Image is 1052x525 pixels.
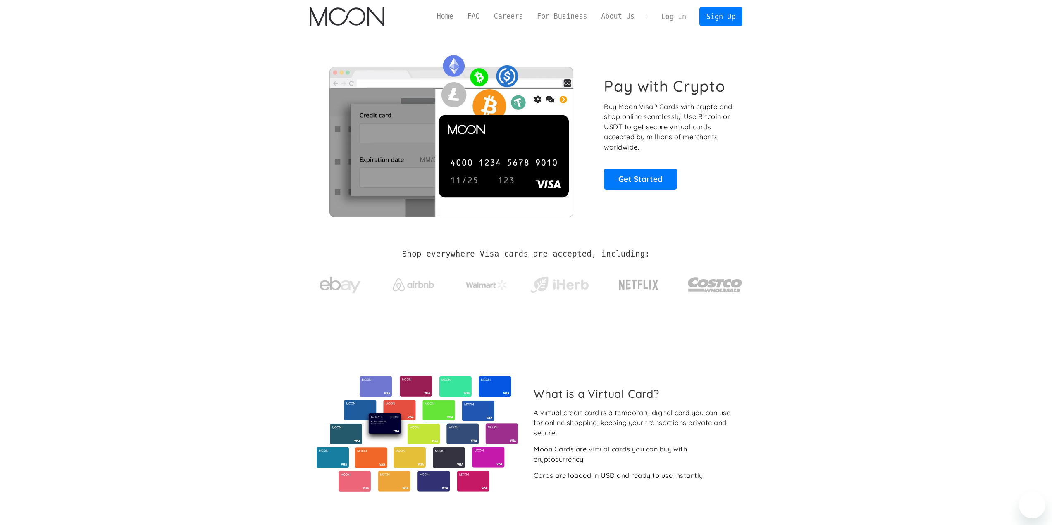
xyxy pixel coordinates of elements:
[393,278,434,291] img: Airbnb
[604,102,733,152] p: Buy Moon Visa® Cards with crypto and shop online seamlessly! Use Bitcoin or USDT to get secure vi...
[310,264,371,302] a: ebay
[320,272,361,298] img: ebay
[456,272,517,294] a: Walmart
[604,77,725,95] h1: Pay with Crypto
[534,408,736,438] div: A virtual credit card is a temporary digital card you can use for online shopping, keeping your t...
[602,266,676,299] a: Netflix
[534,387,736,400] h2: What is a Virtual Card?
[466,280,507,290] img: Walmart
[310,7,384,26] a: home
[534,470,704,481] div: Cards are loaded in USD and ready to use instantly.
[534,444,736,464] div: Moon Cards are virtual cards you can buy with cryptocurrency.
[402,249,650,259] h2: Shop everywhere Visa cards are accepted, including:
[487,11,530,21] a: Careers
[618,275,659,295] img: Netflix
[430,11,460,21] a: Home
[604,169,677,189] a: Get Started
[1019,492,1045,518] iframe: Кнопка запуска окна обмена сообщениями
[699,7,742,26] a: Sign Up
[310,7,384,26] img: Moon Logo
[594,11,642,21] a: About Us
[687,261,743,304] a: Costco
[310,49,593,217] img: Moon Cards let you spend your crypto anywhere Visa is accepted.
[382,270,444,295] a: Airbnb
[460,11,487,21] a: FAQ
[687,269,743,300] img: Costco
[529,274,590,296] img: iHerb
[529,266,590,300] a: iHerb
[530,11,594,21] a: For Business
[654,7,693,26] a: Log In
[315,376,519,492] img: Virtual cards from Moon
